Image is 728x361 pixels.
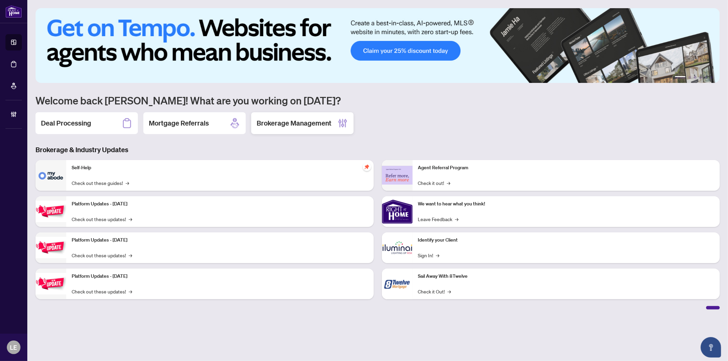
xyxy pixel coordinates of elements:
[35,94,720,107] h1: Welcome back [PERSON_NAME]! What are you working on [DATE]?
[41,118,91,128] h2: Deal Processing
[5,5,22,18] img: logo
[382,166,413,185] img: Agent Referral Program
[35,201,66,222] img: Platform Updates - July 21, 2025
[72,179,129,187] a: Check out these guides!→
[418,251,440,259] a: Sign In!→
[35,145,720,155] h3: Brokerage & Industry Updates
[447,179,451,187] span: →
[418,179,451,187] a: Check it out!→
[418,200,715,208] p: We want to hear what you think!
[35,273,66,294] img: Platform Updates - June 23, 2025
[418,236,715,244] p: Identify your Client
[688,76,691,79] button: 2
[418,273,715,280] p: Sail Away With 8Twelve
[72,164,368,172] p: Self-Help
[126,179,129,187] span: →
[436,251,440,259] span: →
[455,215,459,223] span: →
[699,76,702,79] button: 4
[710,76,713,79] button: 6
[129,215,132,223] span: →
[257,118,331,128] h2: Brokerage Management
[448,288,451,295] span: →
[72,251,132,259] a: Check out these updates!→
[35,160,66,191] img: Self-Help
[694,76,697,79] button: 3
[418,215,459,223] a: Leave Feedback→
[72,273,368,280] p: Platform Updates - [DATE]
[382,196,413,227] img: We want to hear what you think!
[701,337,721,358] button: Open asap
[705,76,708,79] button: 5
[418,164,715,172] p: Agent Referral Program
[72,288,132,295] a: Check out these updates!→
[675,76,686,79] button: 1
[35,8,720,83] img: Slide 0
[382,232,413,263] img: Identify your Client
[35,237,66,258] img: Platform Updates - July 8, 2025
[72,236,368,244] p: Platform Updates - [DATE]
[129,251,132,259] span: →
[72,200,368,208] p: Platform Updates - [DATE]
[72,215,132,223] a: Check out these updates!→
[129,288,132,295] span: →
[382,269,413,299] img: Sail Away With 8Twelve
[418,288,451,295] a: Check it Out!→
[149,118,209,128] h2: Mortgage Referrals
[10,343,17,352] span: LE
[363,163,371,171] span: pushpin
